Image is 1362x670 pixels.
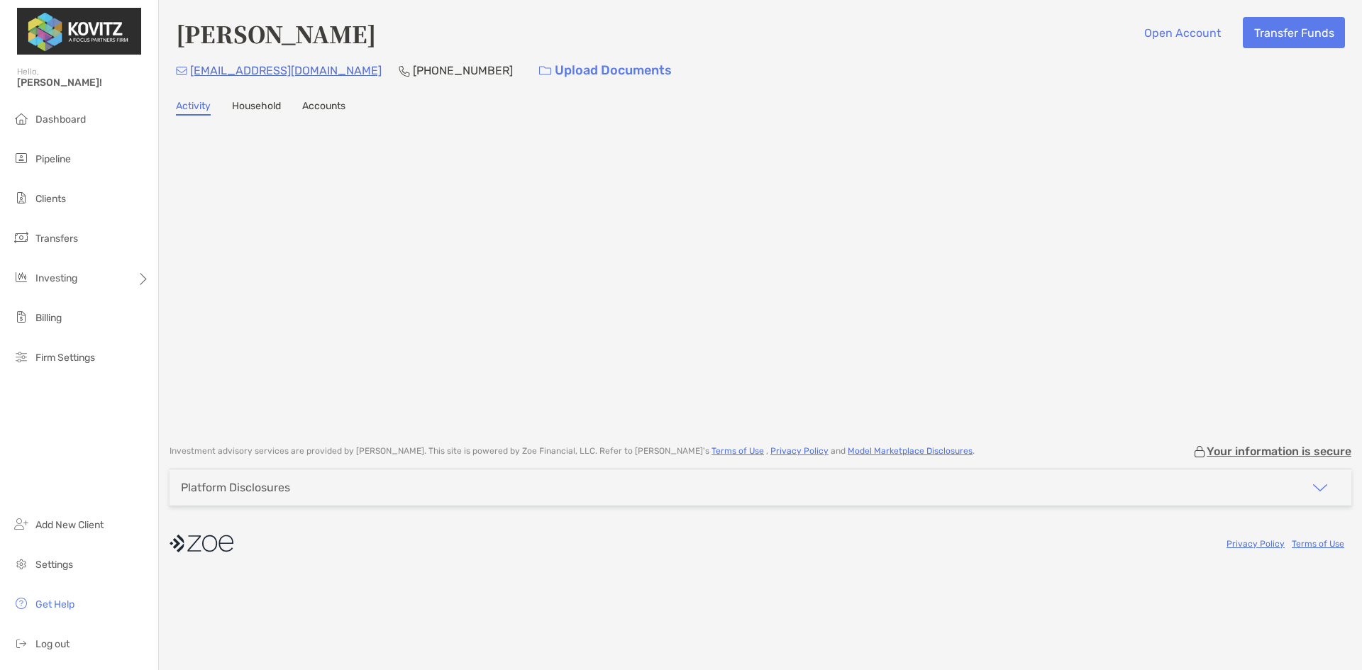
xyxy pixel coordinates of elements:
[302,100,345,116] a: Accounts
[13,110,30,127] img: dashboard icon
[176,100,211,116] a: Activity
[35,272,77,284] span: Investing
[13,555,30,572] img: settings icon
[1133,17,1231,48] button: Open Account
[35,153,71,165] span: Pipeline
[13,308,30,325] img: billing icon
[13,189,30,206] img: clients icon
[35,598,74,610] span: Get Help
[176,67,187,75] img: Email Icon
[539,66,551,76] img: button icon
[17,77,150,89] span: [PERSON_NAME]!
[13,515,30,532] img: add_new_client icon
[35,519,104,531] span: Add New Client
[17,6,141,57] img: Zoe Logo
[170,527,233,559] img: company logo
[530,55,681,86] a: Upload Documents
[1227,539,1285,549] a: Privacy Policy
[848,446,973,456] a: Model Marketplace Disclosures
[13,150,30,167] img: pipeline icon
[1292,539,1344,549] a: Terms of Use
[1312,479,1329,496] img: icon arrow
[170,446,975,457] p: Investment advisory services are provided by [PERSON_NAME] . This site is powered by Zoe Financia...
[712,446,764,456] a: Terms of Use
[399,65,410,77] img: Phone Icon
[13,269,30,286] img: investing icon
[1243,17,1345,48] button: Transfer Funds
[13,229,30,246] img: transfers icon
[35,638,70,650] span: Log out
[1207,445,1351,458] p: Your information is secure
[35,559,73,571] span: Settings
[35,113,86,125] span: Dashboard
[13,595,30,612] img: get-help icon
[35,312,62,324] span: Billing
[232,100,281,116] a: Household
[190,62,382,79] p: [EMAIL_ADDRESS][DOMAIN_NAME]
[413,62,513,79] p: [PHONE_NUMBER]
[35,352,95,364] span: Firm Settings
[13,635,30,652] img: logout icon
[176,17,376,50] h4: [PERSON_NAME]
[770,446,829,456] a: Privacy Policy
[35,193,66,205] span: Clients
[35,233,78,245] span: Transfers
[181,481,290,494] div: Platform Disclosures
[13,348,30,365] img: firm-settings icon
